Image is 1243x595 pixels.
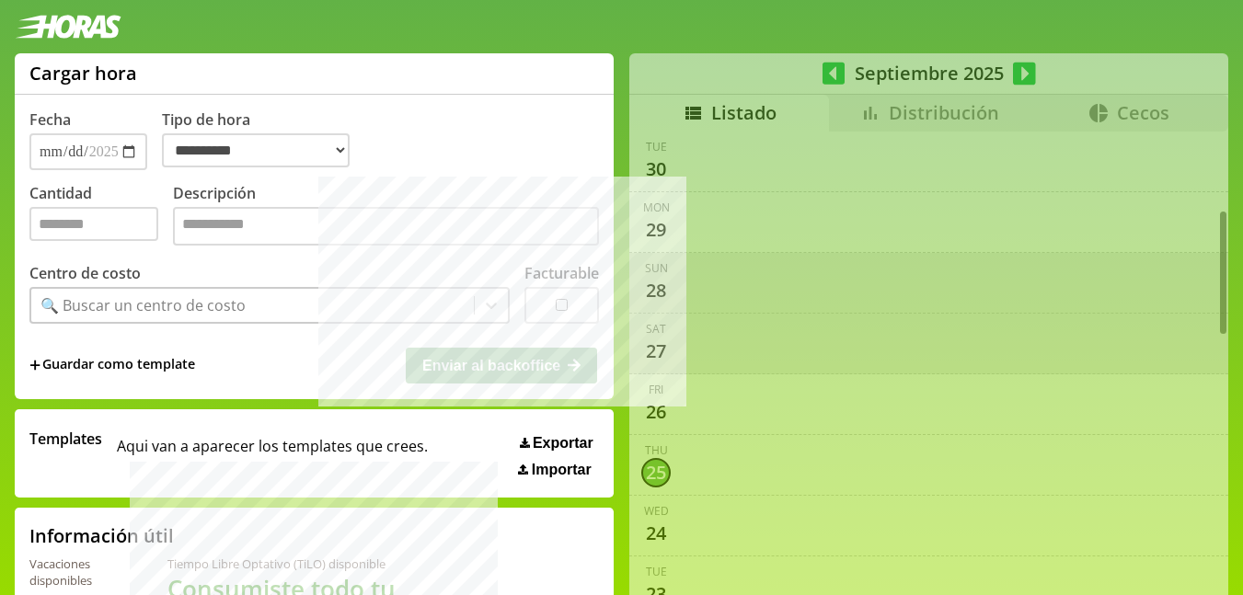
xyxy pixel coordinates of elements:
h1: Cargar hora [29,61,137,86]
span: Templates [29,429,102,449]
span: +Guardar como template [29,355,195,375]
span: Exportar [533,435,593,452]
div: Tiempo Libre Optativo (TiLO) disponible [167,555,408,572]
span: + [29,355,40,375]
select: Tipo de hora [162,133,350,167]
span: Aqui van a aparecer los templates que crees. [117,429,428,478]
label: Cantidad [29,183,173,250]
div: 🔍 Buscar un centro de costo [40,295,246,315]
label: Facturable [524,263,599,283]
div: Vacaciones disponibles [29,555,123,589]
button: Exportar [514,434,599,452]
img: logotipo [15,15,121,39]
label: Tipo de hora [162,109,364,170]
input: Cantidad [29,207,158,241]
label: Centro de costo [29,263,141,283]
label: Fecha [29,109,71,130]
span: Importar [532,462,592,478]
label: Descripción [173,183,599,250]
h2: Información útil [29,523,174,548]
textarea: Descripción [173,207,599,246]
